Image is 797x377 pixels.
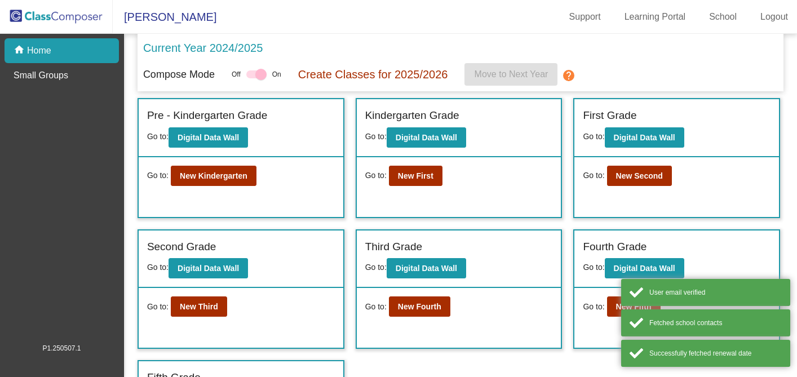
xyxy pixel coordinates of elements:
[560,8,610,26] a: Support
[607,166,672,186] button: New Second
[365,263,387,272] span: Go to:
[171,166,256,186] button: New Kindergarten
[396,264,457,273] b: Digital Data Wall
[583,170,604,181] span: Go to:
[700,8,746,26] a: School
[178,264,239,273] b: Digital Data Wall
[616,8,695,26] a: Learning Portal
[147,170,169,181] span: Go to:
[147,301,169,313] span: Go to:
[583,108,636,124] label: First Grade
[614,133,675,142] b: Digital Data Wall
[583,132,604,141] span: Go to:
[649,348,782,358] div: Successfully fetched renewal date
[232,69,241,79] span: Off
[649,318,782,328] div: Fetched school contacts
[751,8,797,26] a: Logout
[398,302,441,311] b: New Fourth
[180,171,247,180] b: New Kindergarten
[396,133,457,142] b: Digital Data Wall
[387,127,466,148] button: Digital Data Wall
[649,287,782,298] div: User email verified
[272,69,281,79] span: On
[389,296,450,317] button: New Fourth
[169,258,248,278] button: Digital Data Wall
[365,170,387,181] span: Go to:
[387,258,466,278] button: Digital Data Wall
[178,133,239,142] b: Digital Data Wall
[607,296,661,317] button: New Fifth
[14,44,27,57] mat-icon: home
[605,258,684,278] button: Digital Data Wall
[169,127,248,148] button: Digital Data Wall
[616,171,663,180] b: New Second
[180,302,218,311] b: New Third
[562,69,575,82] mat-icon: help
[614,264,675,273] b: Digital Data Wall
[27,44,51,57] p: Home
[583,263,604,272] span: Go to:
[583,239,647,255] label: Fourth Grade
[365,239,422,255] label: Third Grade
[398,171,433,180] b: New First
[298,66,448,83] p: Create Classes for 2025/2026
[147,108,267,124] label: Pre - Kindergarten Grade
[475,69,548,79] span: Move to Next Year
[147,239,216,255] label: Second Grade
[583,301,604,313] span: Go to:
[147,263,169,272] span: Go to:
[365,108,459,124] label: Kindergarten Grade
[171,296,227,317] button: New Third
[143,67,215,82] p: Compose Mode
[605,127,684,148] button: Digital Data Wall
[143,39,263,56] p: Current Year 2024/2025
[464,63,557,86] button: Move to Next Year
[616,302,652,311] b: New Fifth
[147,132,169,141] span: Go to:
[365,132,387,141] span: Go to:
[365,301,387,313] span: Go to:
[113,8,216,26] span: [PERSON_NAME]
[389,166,442,186] button: New First
[14,69,68,82] p: Small Groups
